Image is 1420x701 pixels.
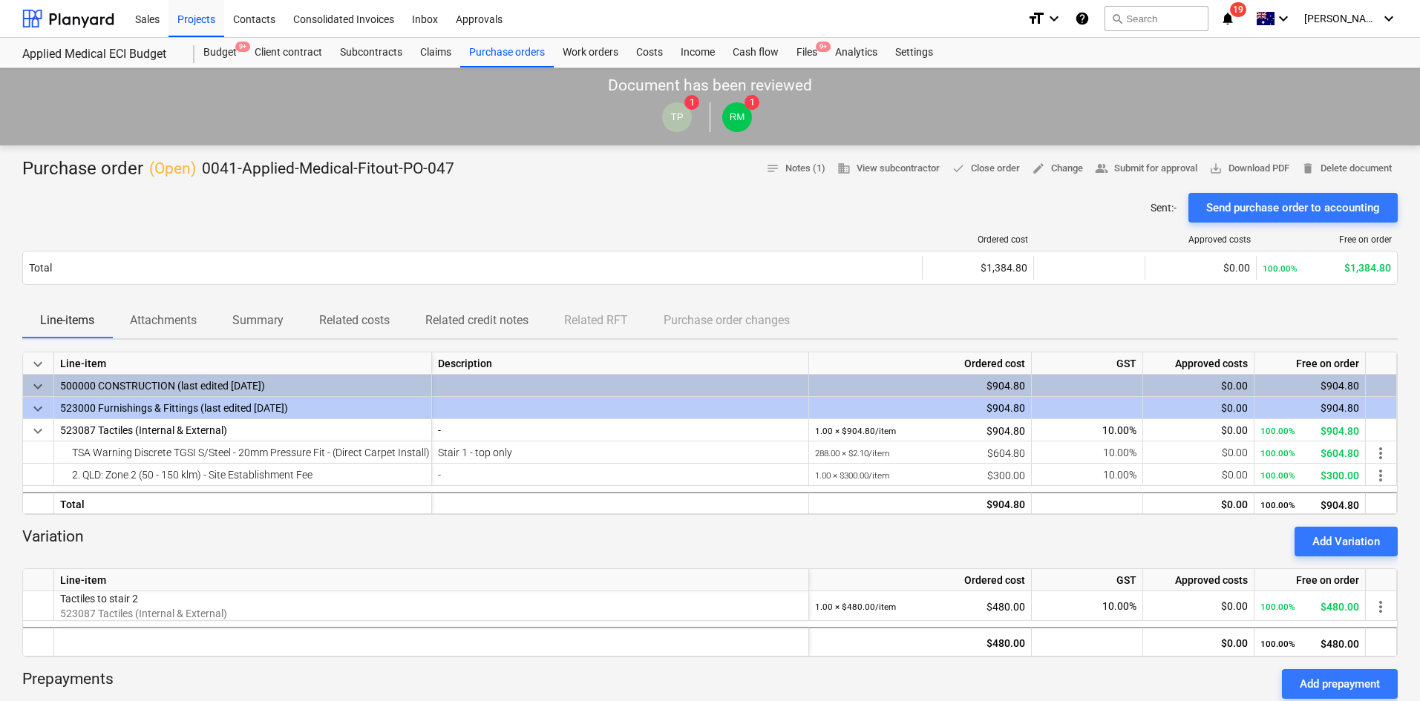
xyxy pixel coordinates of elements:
div: 10.00% [1032,419,1143,441]
span: search [1111,13,1123,24]
span: 523087 Tactiles (Internal & External) [60,424,227,436]
div: TSA Warning Discrete TGSI S/Steel - 20mm Pressure Fit - (Direct Carpet Install) [60,441,425,463]
p: Attachments [130,312,197,329]
span: Download PDF [1209,160,1289,177]
div: Free on order [1263,234,1392,245]
div: $300.00 [1260,464,1359,487]
div: $0.00 [1149,464,1248,486]
a: Claims [411,38,460,68]
div: $0.00 [1149,419,1248,441]
button: Close order [946,157,1026,180]
p: Line-items [40,312,94,329]
span: keyboard_arrow_down [29,400,47,418]
p: Sent : - [1151,200,1177,215]
div: Cash flow [724,38,788,68]
button: Add Variation [1295,527,1398,556]
p: 0041-Applied-Medical-Fitout-PO-047 [202,159,454,180]
div: 10.00% [1032,591,1143,621]
div: Ordered cost [809,352,1032,375]
span: delete [1301,162,1315,175]
a: Income [672,38,724,68]
div: Add prepayment [1300,674,1380,694]
button: View subcontractor [831,157,946,180]
a: Files9+ [788,38,826,68]
small: 288.00 × $2.10 / item [815,448,889,458]
a: Analytics [826,38,886,68]
div: $480.00 [815,591,1025,622]
div: Line-item [54,352,432,375]
span: more_vert [1372,598,1390,616]
i: keyboard_arrow_down [1045,10,1063,27]
span: 19 [1230,2,1246,17]
div: GST [1032,352,1143,375]
div: Tejas Pawar [662,102,692,132]
a: Work orders [554,38,627,68]
button: Notes (1) [760,157,831,180]
div: $480.00 [1260,628,1359,659]
a: Purchase orders [460,38,554,68]
span: [PERSON_NAME] [1304,13,1378,24]
span: more_vert [1372,444,1390,462]
button: Send purchase order to accounting [1188,193,1398,223]
div: Line-item [54,569,809,591]
div: Chat Widget [1346,630,1420,701]
span: notes [766,162,779,175]
small: 1.00 × $480.00 / item [815,602,896,612]
div: $0.00 [1149,493,1248,516]
button: Delete document [1295,157,1398,180]
p: Summary [232,312,284,329]
div: Free on order [1254,569,1366,591]
div: Free on order [1254,352,1366,375]
div: $300.00 [815,464,1025,487]
div: 2. QLD: Zone 2 (50 - 150 klm) - Site Establishment Fee [60,464,425,485]
div: $1,384.80 [1263,262,1391,274]
p: Related credit notes [425,312,529,329]
div: Budget [194,38,246,68]
span: RM [730,111,745,122]
div: $0.00 [1149,628,1248,658]
a: Costs [627,38,672,68]
div: $0.00 [1149,375,1248,397]
div: $604.80 [1260,441,1359,464]
div: Description [432,352,809,375]
div: GST [1032,569,1143,591]
span: Change [1032,160,1083,177]
div: Files [788,38,826,68]
div: Stair 1 - top only [438,441,802,464]
span: 1 [684,95,699,110]
span: 523087 Tactiles (Internal & External) [60,608,227,619]
div: $904.80 [1260,375,1359,397]
span: Delete document [1301,160,1392,177]
i: notifications [1220,10,1235,27]
div: Total [29,262,52,274]
div: $904.80 [815,397,1025,419]
button: Search [1105,6,1208,31]
div: Rowan MacDonald [722,102,752,132]
div: Approved costs [1143,352,1254,375]
span: keyboard_arrow_down [29,355,47,373]
div: $904.80 [1260,419,1359,442]
div: $904.80 [1260,493,1359,516]
span: done [952,162,965,175]
div: $0.00 [1149,441,1248,464]
a: Subcontracts [331,38,411,68]
div: Total [54,492,432,514]
div: Purchase order [22,157,454,181]
div: Settings [886,38,942,68]
span: Tactiles to stair 2 [60,593,138,605]
small: 1.00 × $300.00 / item [815,470,889,481]
div: Add Variation [1312,532,1380,551]
small: 100.00% [1263,263,1298,274]
p: Document has been reviewed [608,76,812,96]
button: Add prepayment [1282,669,1398,699]
div: 500000 CONSTRUCTION (last edited 12 May 2025) [60,375,425,396]
div: Ordered cost [809,569,1032,591]
div: $0.00 [1151,262,1250,274]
